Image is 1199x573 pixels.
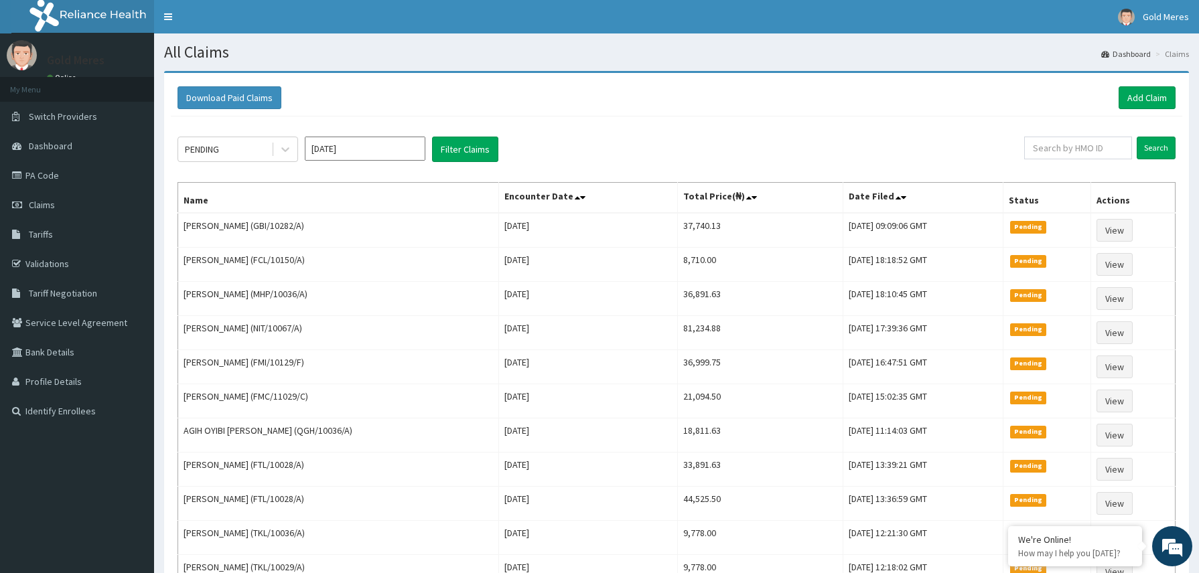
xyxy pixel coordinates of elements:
[498,213,677,248] td: [DATE]
[498,183,677,214] th: Encounter Date
[1137,137,1176,159] input: Search
[677,350,843,384] td: 36,999.75
[677,418,843,453] td: 18,811.63
[843,282,1003,316] td: [DATE] 18:10:45 GMT
[1152,48,1189,60] li: Claims
[1003,183,1090,214] th: Status
[7,40,37,70] img: User Image
[29,140,72,152] span: Dashboard
[677,316,843,350] td: 81,234.88
[843,453,1003,487] td: [DATE] 13:39:21 GMT
[677,248,843,282] td: 8,710.00
[1097,424,1133,446] a: View
[843,487,1003,521] td: [DATE] 13:36:59 GMT
[178,248,499,282] td: [PERSON_NAME] (FCL/10150/A)
[1097,355,1133,378] a: View
[178,418,499,453] td: AGIH OYIBI [PERSON_NAME] (QGH/10036/A)
[843,521,1003,555] td: [DATE] 12:21:30 GMT
[498,248,677,282] td: [DATE]
[178,183,499,214] th: Name
[843,350,1003,384] td: [DATE] 16:47:51 GMT
[677,282,843,316] td: 36,891.63
[1097,321,1133,344] a: View
[1010,494,1047,506] span: Pending
[1010,357,1047,370] span: Pending
[1097,492,1133,515] a: View
[677,521,843,555] td: 9,778.00
[178,316,499,350] td: [PERSON_NAME] (NIT/10067/A)
[432,137,498,162] button: Filter Claims
[843,183,1003,214] th: Date Filed
[1024,137,1132,159] input: Search by HMO ID
[1097,390,1133,412] a: View
[1018,548,1132,559] p: How may I help you today?
[164,44,1189,61] h1: All Claims
[1010,255,1047,267] span: Pending
[498,384,677,418] td: [DATE]
[47,54,104,66] p: Gold Meres
[178,521,499,555] td: [PERSON_NAME] (TKL/10036/A)
[677,213,843,248] td: 37,740.13
[1010,426,1047,438] span: Pending
[178,384,499,418] td: [PERSON_NAME] (FMC/11029/C)
[498,453,677,487] td: [DATE]
[498,350,677,384] td: [DATE]
[843,418,1003,453] td: [DATE] 11:14:03 GMT
[1097,287,1133,310] a: View
[677,384,843,418] td: 21,094.50
[1010,323,1047,335] span: Pending
[498,316,677,350] td: [DATE]
[843,316,1003,350] td: [DATE] 17:39:36 GMT
[178,453,499,487] td: [PERSON_NAME] (FTL/10028/A)
[1018,534,1132,546] div: We're Online!
[1119,86,1176,109] a: Add Claim
[677,183,843,214] th: Total Price(₦)
[498,521,677,555] td: [DATE]
[1090,183,1175,214] th: Actions
[1010,289,1047,301] span: Pending
[47,73,79,82] a: Online
[843,213,1003,248] td: [DATE] 09:09:06 GMT
[178,213,499,248] td: [PERSON_NAME] (GBI/10282/A)
[1143,11,1189,23] span: Gold Meres
[29,199,55,211] span: Claims
[178,487,499,521] td: [PERSON_NAME] (FTL/10028/A)
[498,418,677,453] td: [DATE]
[1118,9,1135,25] img: User Image
[178,282,499,316] td: [PERSON_NAME] (MHP/10036/A)
[29,287,97,299] span: Tariff Negotiation
[178,350,499,384] td: [PERSON_NAME] (FMI/10129/F)
[1010,460,1047,472] span: Pending
[498,487,677,521] td: [DATE]
[843,384,1003,418] td: [DATE] 15:02:35 GMT
[1010,221,1047,233] span: Pending
[677,453,843,487] td: 33,891.63
[305,137,425,161] input: Select Month and Year
[843,248,1003,282] td: [DATE] 18:18:52 GMT
[677,487,843,521] td: 44,525.50
[1097,253,1133,276] a: View
[498,282,677,316] td: [DATE]
[1101,48,1151,60] a: Dashboard
[178,86,281,109] button: Download Paid Claims
[29,228,53,240] span: Tariffs
[1010,392,1047,404] span: Pending
[185,143,219,156] div: PENDING
[29,110,97,122] span: Switch Providers
[1097,219,1133,242] a: View
[1097,458,1133,481] a: View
